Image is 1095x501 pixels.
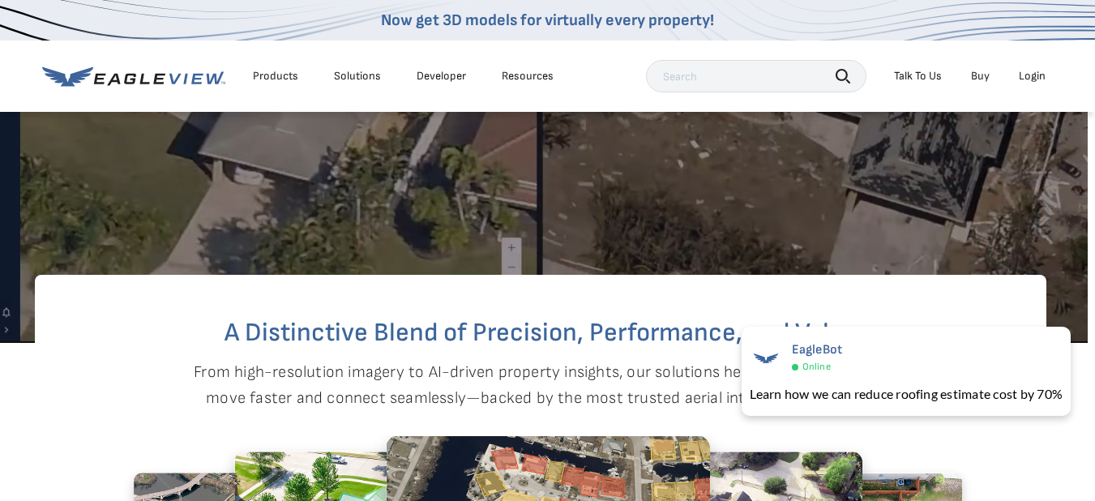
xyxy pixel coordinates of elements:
div: Products [253,69,298,83]
div: Solutions [334,69,381,83]
a: Now get 3D models for virtually every property! [381,11,714,30]
span: Online [802,361,831,373]
h2: A Distinctive Blend of Precision, Performance, and Value [100,320,982,346]
img: EagleBot [750,342,782,375]
input: Search [646,60,866,92]
div: Resources [502,69,554,83]
div: Talk To Us [894,69,942,83]
div: Learn how we can reduce roofing estimate cost by 70% [750,384,1063,404]
p: From high-resolution imagery to AI-driven property insights, our solutions help you work smarter,... [194,359,888,411]
a: Buy [971,69,990,83]
div: Login [1019,69,1046,83]
a: Developer [417,69,466,83]
span: EagleBot [792,342,843,358]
